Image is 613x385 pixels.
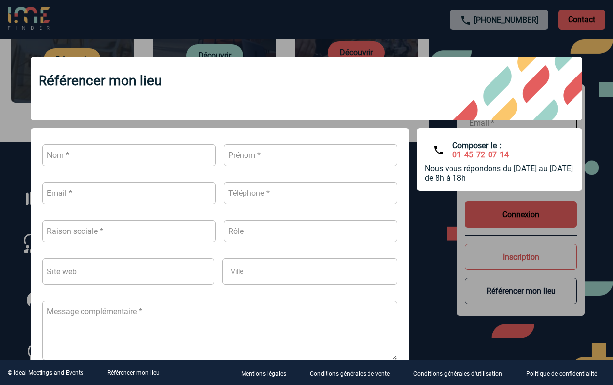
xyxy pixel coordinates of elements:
a: 01 45 72 07 14 [452,150,509,159]
input: Rôle [224,220,397,242]
input: Prénom * [224,144,397,166]
a: Référencer mon lieu [107,369,160,376]
a: Conditions générales de vente [302,368,406,378]
div: Nous vous répondons du [DATE] au [DATE] de 8h à 18h [425,164,574,183]
p: Mentions légales [241,370,286,377]
div: © Ideal Meetings and Events [8,369,83,376]
div: Référencer mon lieu [31,57,582,120]
input: Téléphone * [224,182,397,204]
input: Email * [42,182,216,204]
p: Politique de confidentialité [526,370,597,377]
p: Conditions générales de vente [310,370,390,377]
img: phone_black.png [433,144,445,156]
span: Ville [231,268,243,275]
p: Conditions générales d'utilisation [413,370,502,377]
input: Raison sociale * [42,220,216,242]
input: Nom * [42,144,216,166]
a: Politique de confidentialité [518,368,613,378]
input: Site web [42,258,214,285]
a: Mentions légales [233,368,302,378]
a: Conditions générales d'utilisation [406,368,518,378]
div: Composer le : [452,141,509,159]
